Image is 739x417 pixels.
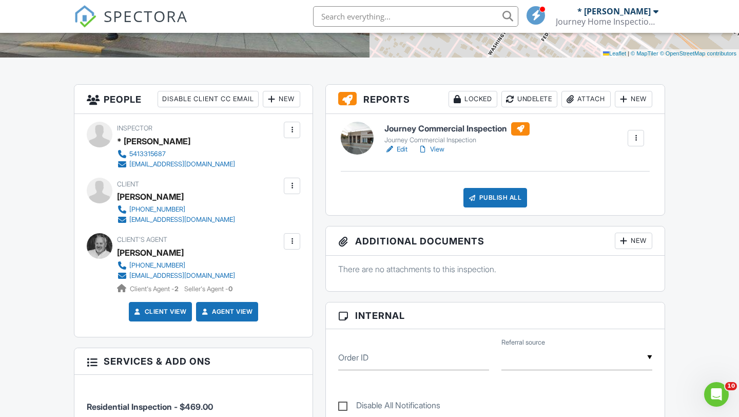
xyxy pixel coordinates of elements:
a: SPECTORA [74,14,188,35]
div: [EMAIL_ADDRESS][DOMAIN_NAME] [129,272,235,280]
strong: 0 [228,285,232,293]
div: 5413315687 [129,150,166,158]
h3: Internal [326,302,665,329]
span: SPECTORA [104,5,188,27]
a: [PERSON_NAME] [117,245,184,260]
a: Journey Commercial Inspection Journey Commercial Inspection [384,122,530,145]
div: Undelete [501,91,557,107]
a: © OpenStreetMap contributors [660,50,736,56]
div: [PHONE_NUMBER] [129,205,185,214]
span: Residential Inspection - $469.00 [87,402,213,412]
input: Search everything... [313,6,518,27]
div: Publish All [463,188,528,207]
span: 10 [725,382,737,390]
a: Edit [384,144,407,155]
div: Journey Commercial Inspection [384,136,530,144]
img: The Best Home Inspection Software - Spectora [74,5,96,28]
strong: 2 [174,285,179,293]
a: Client View [132,307,187,317]
div: Disable Client CC Email [158,91,259,107]
span: Client's Agent - [130,285,180,293]
h3: Additional Documents [326,226,665,256]
h3: Reports [326,85,665,114]
label: Order ID [338,352,368,363]
div: Journey Home Inspections LLC [556,16,658,27]
div: [PHONE_NUMBER] [129,261,185,270]
span: Client's Agent [117,236,167,243]
div: New [615,233,652,249]
a: [EMAIL_ADDRESS][DOMAIN_NAME] [117,159,235,169]
span: Inspector [117,124,152,132]
span: | [628,50,629,56]
h3: Services & Add ons [74,348,313,375]
a: 5413315687 [117,149,235,159]
h6: Journey Commercial Inspection [384,122,530,136]
div: [EMAIL_ADDRESS][DOMAIN_NAME] [129,216,235,224]
a: © MapTiler [631,50,658,56]
p: There are no attachments to this inspection. [338,263,652,275]
div: * [PERSON_NAME] [117,134,190,149]
label: Disable All Notifications [338,401,440,413]
label: Referral source [501,338,545,347]
h3: People [74,85,313,114]
div: [PERSON_NAME] [117,189,184,204]
a: [PHONE_NUMBER] [117,204,235,215]
iframe: Intercom live chat [704,382,729,407]
a: Agent View [200,307,252,317]
a: [EMAIL_ADDRESS][DOMAIN_NAME] [117,215,235,225]
div: New [615,91,652,107]
span: Seller's Agent - [184,285,232,293]
div: * [PERSON_NAME] [577,6,651,16]
div: Attach [561,91,611,107]
a: Leaflet [603,50,626,56]
div: Locked [449,91,497,107]
a: [PHONE_NUMBER] [117,260,235,271]
a: View [418,144,444,155]
span: Client [117,180,139,188]
div: New [263,91,300,107]
div: [EMAIL_ADDRESS][DOMAIN_NAME] [129,160,235,168]
a: [EMAIL_ADDRESS][DOMAIN_NAME] [117,271,235,281]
